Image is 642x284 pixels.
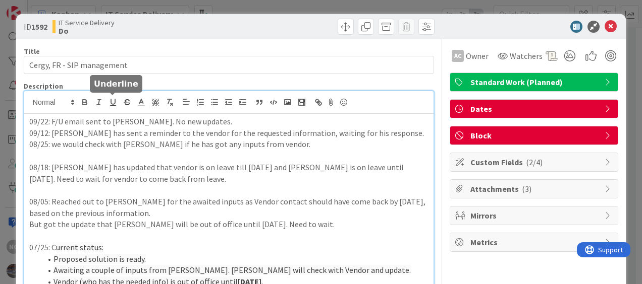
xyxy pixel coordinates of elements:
[470,76,600,88] span: Standard Work (Planned)
[526,157,543,167] span: ( 2/4 )
[470,129,600,141] span: Block
[54,265,411,275] span: Awaiting a couple of inputs from [PERSON_NAME]. [PERSON_NAME] will check with Vendor and update.
[466,50,489,62] span: Owner
[470,156,600,168] span: Custom Fields
[29,162,429,184] p: 08/18: [PERSON_NAME] has updated that vendor is on leave till [DATE] and [PERSON_NAME] is on leav...
[59,27,115,35] b: Do
[24,82,63,91] span: Description
[522,184,531,194] span: ( 3 )
[24,56,434,74] input: type card name here...
[452,50,464,62] div: AC
[29,116,429,127] p: 09/22: F/U email sent to [PERSON_NAME]. No new updates.
[59,19,115,27] span: IT Service Delivery
[29,127,429,139] p: 09/12: [PERSON_NAME] has sent a reminder to the vendor for the requested information, waiting for...
[31,22,47,32] b: 1592
[24,21,47,33] span: ID
[29,242,429,253] p: 07/25: C
[29,219,429,230] p: But got the update that [PERSON_NAME] will be out of office until [DATE]. Need to wait.
[470,183,600,195] span: Attachments
[21,2,46,14] span: Support
[56,242,103,252] span: urrent status:
[24,47,40,56] label: Title
[29,196,429,219] p: 08/05: Reached out to [PERSON_NAME] for the awaited inputs as Vendor contact should have come bac...
[470,236,600,248] span: Metrics
[510,50,543,62] span: Watchers
[54,254,146,264] span: Proposed solution is ready.
[94,79,138,89] h5: Underline
[470,103,600,115] span: Dates
[29,138,429,150] p: 08/25: we would check with [PERSON_NAME] if he has got any inputs from vendor.
[470,209,600,222] span: Mirrors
